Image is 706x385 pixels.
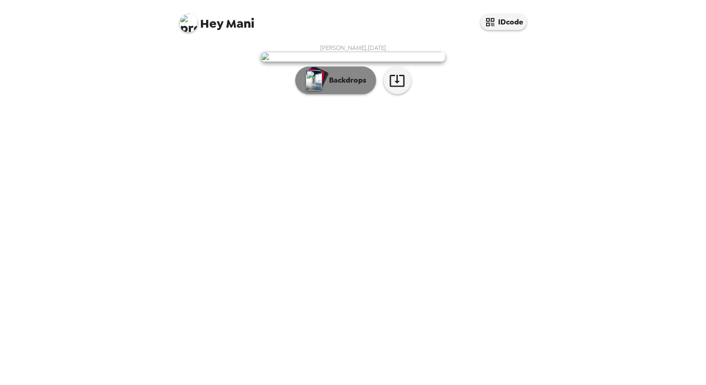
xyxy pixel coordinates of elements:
[261,52,445,62] img: user
[320,44,386,52] span: [PERSON_NAME] , [DATE]
[324,75,366,86] p: Backdrops
[295,66,376,94] button: Backdrops
[200,15,223,32] span: Hey
[179,14,198,32] img: profile pic
[179,9,255,30] span: Mani
[481,14,527,30] button: IDcode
